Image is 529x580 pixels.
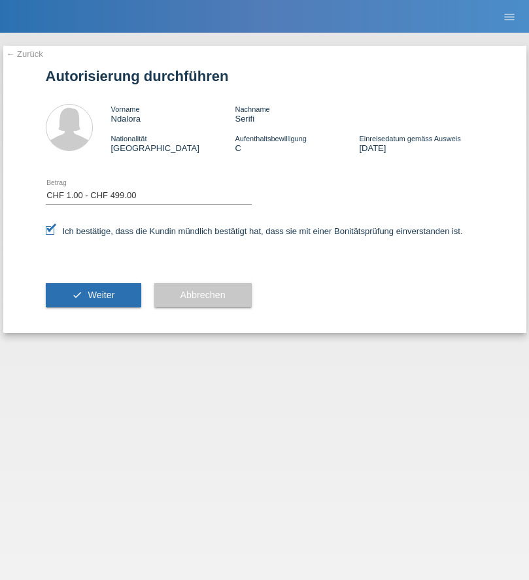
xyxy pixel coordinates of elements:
span: Nachname [235,105,269,113]
div: [GEOGRAPHIC_DATA] [111,133,235,153]
span: Aufenthaltsbewilligung [235,135,306,143]
span: Nationalität [111,135,147,143]
span: Weiter [88,290,114,300]
span: Einreisedatum gemäss Ausweis [359,135,460,143]
div: [DATE] [359,133,483,153]
span: Vorname [111,105,140,113]
div: Serifi [235,104,359,124]
i: menu [503,10,516,24]
div: C [235,133,359,153]
label: Ich bestätige, dass die Kundin mündlich bestätigt hat, dass sie mit einer Bonitätsprüfung einvers... [46,226,463,236]
i: check [72,290,82,300]
button: check Weiter [46,283,141,308]
a: ← Zurück [7,49,43,59]
h1: Autorisierung durchführen [46,68,484,84]
div: Ndalora [111,104,235,124]
span: Abbrechen [180,290,226,300]
a: menu [496,12,522,20]
button: Abbrechen [154,283,252,308]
